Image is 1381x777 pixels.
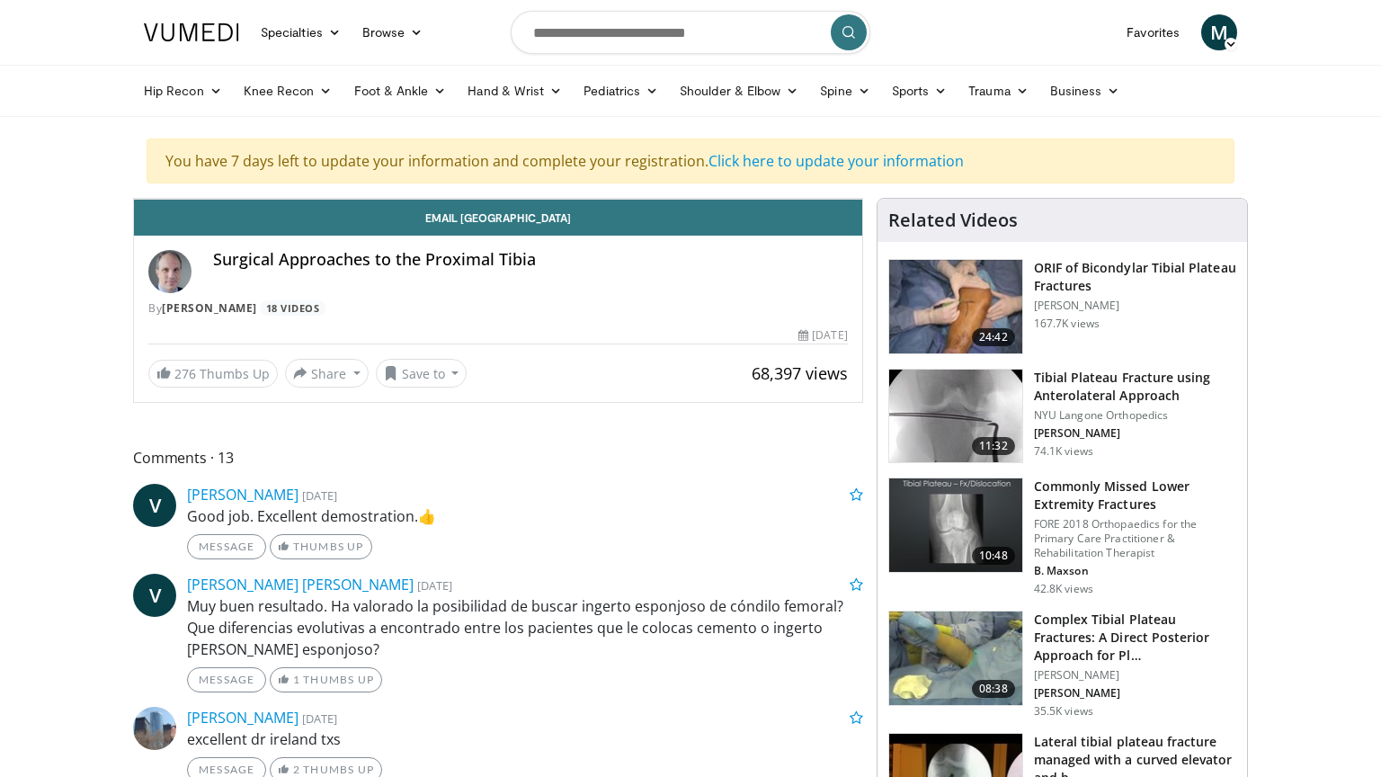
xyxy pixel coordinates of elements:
img: Avatar [133,707,176,750]
a: 24:42 ORIF of Bicondylar Tibial Plateau Fractures [PERSON_NAME] 167.7K views [888,259,1236,354]
a: Hip Recon [133,73,233,109]
p: NYU Langone Orthopedics [1034,408,1236,423]
p: 74.1K views [1034,444,1093,459]
img: Levy_Tib_Plat_100000366_3.jpg.150x105_q85_crop-smart_upscale.jpg [889,260,1022,353]
small: [DATE] [302,710,337,727]
a: 10:48 Commonly Missed Lower Extremity Fractures FORE 2018 Orthopaedics for the Primary Care Pract... [888,478,1236,596]
a: [PERSON_NAME] [PERSON_NAME] [187,575,414,594]
a: 1 Thumbs Up [270,667,382,692]
p: 35.5K views [1034,704,1093,719]
img: 4aa379b6-386c-4fb5-93ee-de5617843a87.150x105_q85_crop-smart_upscale.jpg [889,478,1022,572]
img: Avatar [148,250,192,293]
p: [PERSON_NAME] [1034,299,1236,313]
div: You have 7 days left to update your information and complete your registration. [147,138,1234,183]
a: Favorites [1116,14,1190,50]
a: Trauma [958,73,1039,109]
span: 276 [174,365,196,382]
a: Click here to update your information [708,151,964,171]
a: Spine [809,73,880,109]
h3: Complex Tibial Plateau Fractures: A Direct Posterior Approach for Pl… [1034,611,1236,665]
a: 11:32 Tibial Plateau Fracture using Anterolateral Approach NYU Langone Orthopedics [PERSON_NAME] ... [888,369,1236,464]
p: [PERSON_NAME] [1034,668,1236,683]
h3: ORIF of Bicondylar Tibial Plateau Fractures [1034,259,1236,295]
span: 2 [293,763,300,776]
div: [DATE] [798,327,847,344]
a: Business [1039,73,1131,109]
a: Hand & Wrist [457,73,573,109]
a: V [133,484,176,527]
a: Specialties [250,14,352,50]
p: B. Maxson [1034,564,1236,578]
img: a3c47f0e-2ae2-4b3a-bf8e-14343b886af9.150x105_q85_crop-smart_upscale.jpg [889,612,1022,705]
a: Email [GEOGRAPHIC_DATA] [134,200,862,236]
span: 10:48 [972,547,1015,565]
a: Foot & Ankle [343,73,458,109]
span: 1 [293,673,300,686]
a: [PERSON_NAME] [162,300,257,316]
span: 08:38 [972,680,1015,698]
a: 08:38 Complex Tibial Plateau Fractures: A Direct Posterior Approach for Pl… [PERSON_NAME] [PERSON... [888,611,1236,719]
a: Shoulder & Elbow [669,73,809,109]
p: excellent dr ireland txs [187,728,863,750]
a: Thumbs Up [270,534,371,559]
p: 167.7K views [1034,317,1100,331]
a: 18 Videos [260,300,325,316]
p: Muy buen resultado. Ha valorado la posibilidad de buscar ingerto esponjoso de cóndilo femoral? Qu... [187,595,863,660]
button: Save to [376,359,468,388]
h3: Tibial Plateau Fracture using Anterolateral Approach [1034,369,1236,405]
a: V [133,574,176,617]
small: [DATE] [302,487,337,504]
img: 9nZFQMepuQiumqNn4xMDoxOjBzMTt2bJ.150x105_q85_crop-smart_upscale.jpg [889,370,1022,463]
input: Search topics, interventions [511,11,870,54]
a: M [1201,14,1237,50]
small: [DATE] [417,577,452,594]
p: 42.8K views [1034,582,1093,596]
a: Knee Recon [233,73,343,109]
a: 276 Thumbs Up [148,360,278,388]
span: 68,397 views [752,362,848,384]
h3: Commonly Missed Lower Extremity Fractures [1034,478,1236,514]
div: By [148,300,848,317]
a: Message [187,667,266,692]
video-js: Video Player [134,199,862,200]
span: 24:42 [972,328,1015,346]
a: Pediatrics [573,73,669,109]
a: [PERSON_NAME] [187,485,298,505]
p: [PERSON_NAME] [1034,426,1236,441]
h4: Surgical Approaches to the Proximal Tibia [213,250,848,270]
span: Comments 13 [133,446,863,469]
p: Good job. Excellent demostration.👍 [187,505,863,527]
a: Sports [881,73,958,109]
span: 11:32 [972,437,1015,455]
p: FORE 2018 Orthopaedics for the Primary Care Practitioner & Rehabilitation Therapist [1034,517,1236,560]
button: Share [285,359,369,388]
a: [PERSON_NAME] [187,708,298,728]
a: Browse [352,14,434,50]
a: Message [187,534,266,559]
img: VuMedi Logo [144,23,239,41]
p: [PERSON_NAME] [1034,686,1236,701]
h4: Related Videos [888,210,1018,231]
